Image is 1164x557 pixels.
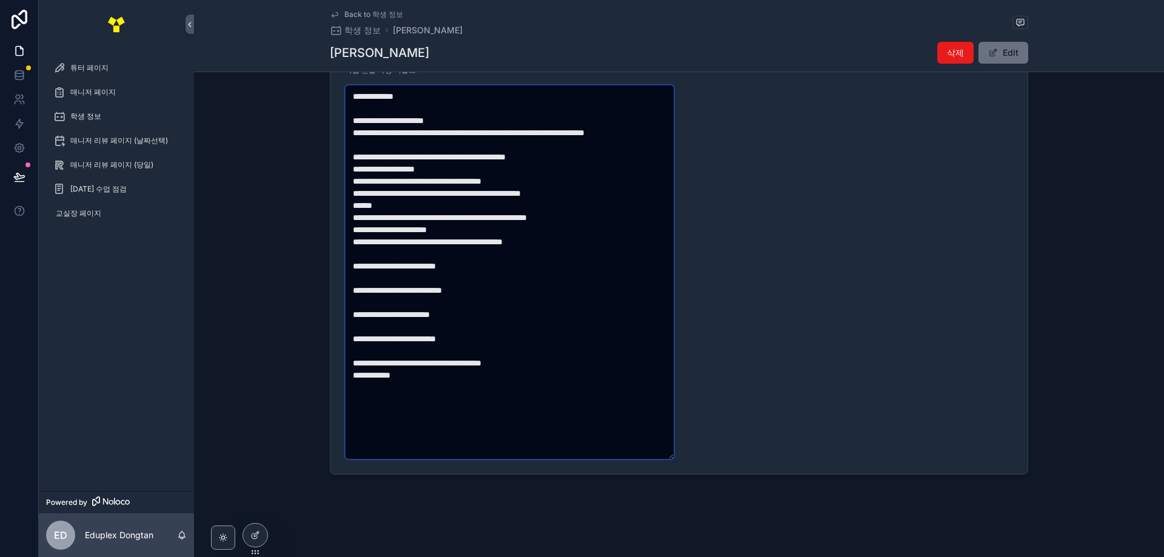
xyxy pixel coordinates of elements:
a: 학생 정보 [330,24,381,36]
a: 매니저 리뷰 페이지 (날짜선택) [46,130,187,152]
a: [PERSON_NAME] [393,24,463,36]
span: ED [54,528,67,542]
h1: [PERSON_NAME] [330,44,429,61]
span: 교실장 페이지 [56,208,101,218]
span: 학생 정보 [70,112,101,121]
a: 학생 정보 [46,105,187,127]
img: App logo [107,15,126,34]
button: Edit [978,42,1028,64]
span: 학생 정보 [344,24,381,36]
a: Powered by [39,491,194,513]
span: 매니저 리뷰 페이지 (당일) [70,160,153,170]
div: scrollable content [39,48,194,240]
a: 교실장 페이지 [46,202,187,224]
span: Back to 학생 정보 [344,10,403,19]
span: 매니저 페이지 [70,87,116,97]
button: 삭제 [937,42,974,64]
p: Eduplex Dongtan [85,529,153,541]
a: [DATE] 수업 점검 [46,178,187,200]
a: 튜터 페이지 [46,57,187,79]
span: Powered by [46,498,87,507]
span: 매니저 리뷰 페이지 (날짜선택) [70,136,168,145]
span: 튜터 페이지 [70,63,109,73]
a: 매니저 리뷰 페이지 (당일) [46,154,187,176]
a: 매니저 페이지 [46,81,187,103]
span: 삭제 [947,47,964,59]
a: Back to 학생 정보 [330,10,403,19]
span: [DATE] 수업 점검 [70,184,127,194]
